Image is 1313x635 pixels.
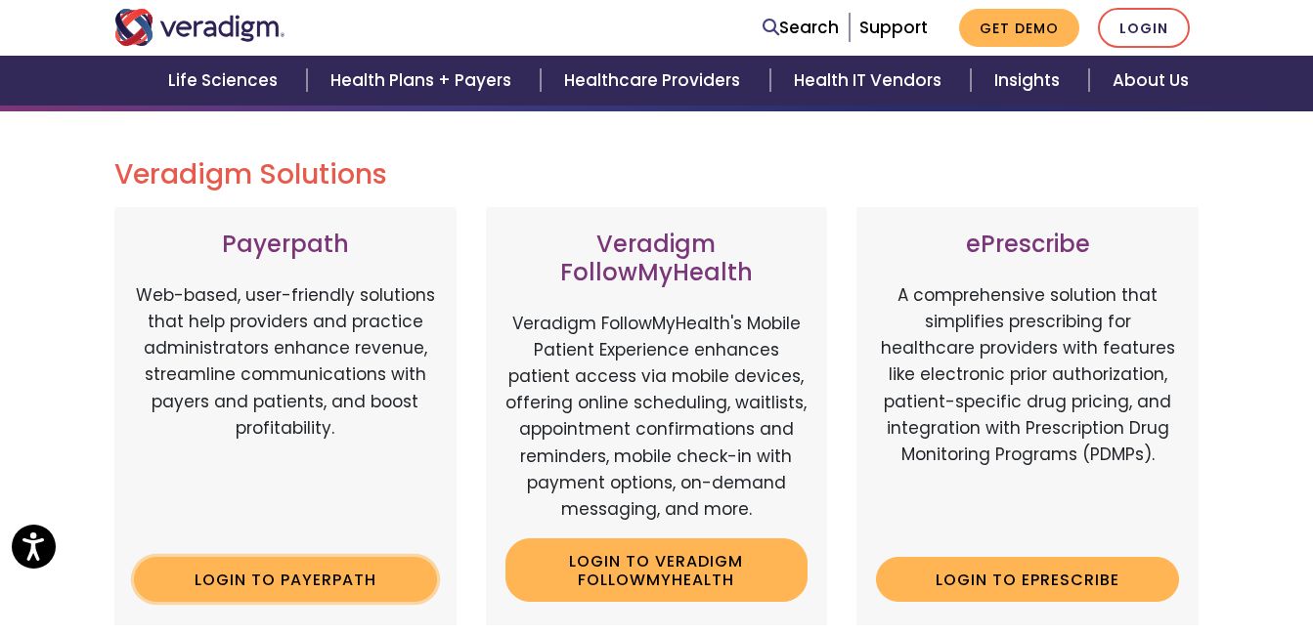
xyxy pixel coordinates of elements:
p: Veradigm FollowMyHealth's Mobile Patient Experience enhances patient access via mobile devices, o... [505,311,809,524]
a: Login to Payerpath [134,557,437,602]
a: Insights [971,56,1089,106]
a: About Us [1089,56,1212,106]
p: Web-based, user-friendly solutions that help providers and practice administrators enhance revenu... [134,282,437,541]
a: Support [859,16,928,39]
p: A comprehensive solution that simplifies prescribing for healthcare providers with features like ... [876,282,1179,541]
a: Login [1098,8,1190,48]
a: Life Sciences [145,56,307,106]
a: Login to ePrescribe [876,557,1179,602]
a: Health Plans + Payers [307,56,541,106]
a: Get Demo [959,9,1079,47]
a: Healthcare Providers [541,56,769,106]
a: Login to Veradigm FollowMyHealth [505,538,809,602]
h3: Veradigm FollowMyHealth [505,231,809,287]
a: Health IT Vendors [770,56,971,106]
h3: Payerpath [134,231,437,259]
h3: ePrescribe [876,231,1179,259]
h2: Veradigm Solutions [114,158,1200,191]
img: Veradigm logo [114,9,285,46]
a: Search [763,15,839,41]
